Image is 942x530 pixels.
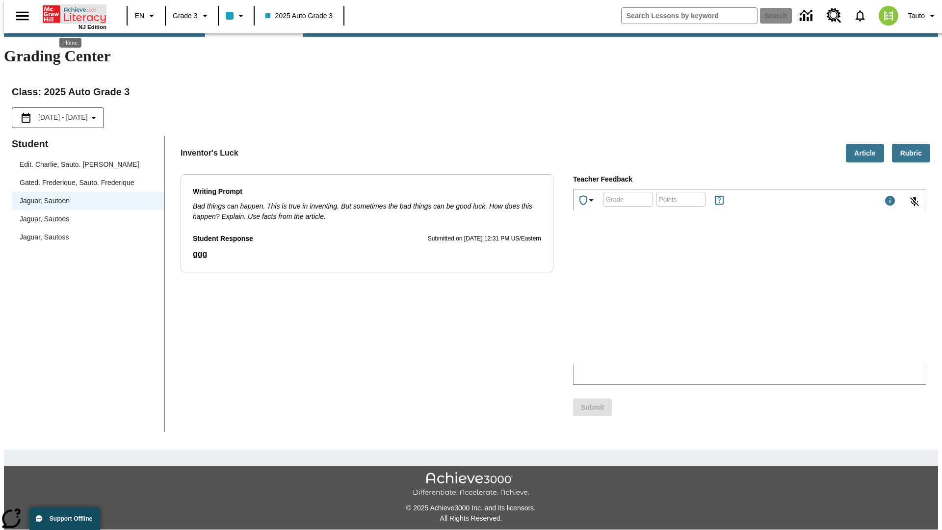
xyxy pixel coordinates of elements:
[131,7,162,25] button: Language: EN, Select a language
[846,144,884,163] button: Article, Will open in new tab
[20,196,156,206] span: Jaguar, Sautoen
[4,513,938,524] p: All Rights Reserved.
[20,232,156,242] span: Jaguar, Sautoss
[879,6,898,26] img: avatar image
[12,192,164,210] div: Jaguar, Sautoen
[12,84,930,100] h2: Class : 2025 Auto Grade 3
[413,472,529,497] img: Achieve3000 Differentiate Accelerate Achieve
[43,4,106,24] a: Home
[573,174,926,185] p: Teacher Feedback
[16,112,100,124] button: Select the date range menu item
[892,144,930,163] button: Rubric, Will open in new tab
[181,147,238,159] p: Inventor's Luck
[847,3,873,28] a: Notifications
[78,24,106,30] span: NJ Edition
[603,186,653,212] input: Grade: Letters, numbers, %, + and - are allowed.
[193,201,541,222] p: Bad things can happen. This is true in inventing. But sometimes the bad things can be good luck. ...
[908,11,925,21] span: Tauto
[873,3,904,28] button: Select a new avatar
[20,159,156,170] span: Edit. Charlie, Sauto. [PERSON_NAME]
[904,7,942,25] button: Profile/Settings
[50,515,92,522] span: Support Offline
[622,8,757,24] input: search field
[193,248,541,260] p: Student Response
[4,8,143,17] body: Type your response here.
[193,248,541,260] p: ggg
[43,3,106,30] div: Home
[169,7,215,25] button: Grade: Grade 3, Select a grade
[12,136,164,152] p: Student
[656,192,706,207] div: Points: Must be equal to or less than 25.
[12,210,164,228] div: Jaguar, Sautoes
[193,186,541,197] p: Writing Prompt
[29,507,100,530] button: Support Offline
[821,2,847,29] a: Resource Center, Will open in new tab
[38,112,88,123] span: [DATE] - [DATE]
[4,503,938,513] p: © 2025 Achieve3000 Inc. and its licensors.
[12,156,164,174] div: Edit. Charlie, Sauto. [PERSON_NAME]
[428,234,541,244] p: Submitted on [DATE] 12:31 PM US/Eastern
[173,11,198,21] span: Grade 3
[193,234,253,244] p: Student Response
[20,214,156,224] span: Jaguar, Sautoes
[4,47,938,65] h1: Grading Center
[884,195,896,209] div: Maximum 1000 characters Press Escape to exit toolbar and use left and right arrow keys to access ...
[709,190,729,210] button: Rules for Earning Points and Achievements, Will open in new tab
[222,7,251,25] button: Class color is light blue. Change class color
[603,192,653,207] div: Grade: Letters, numbers, %, + and - are allowed.
[20,178,156,188] span: Gated. Frederique, Sauto. Frederique
[59,38,81,48] div: Home
[12,174,164,192] div: Gated. Frederique, Sauto. Frederique
[135,11,144,21] span: EN
[88,112,100,124] svg: Collapse Date Range Filter
[794,2,821,29] a: Data Center
[8,1,37,30] button: Open side menu
[574,190,601,210] button: Achievements
[656,186,706,212] input: Points: Must be equal to or less than 25.
[903,190,926,213] button: Click to activate and allow voice recognition
[12,228,164,246] div: Jaguar, Sautoss
[265,11,333,21] span: 2025 Auto Grade 3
